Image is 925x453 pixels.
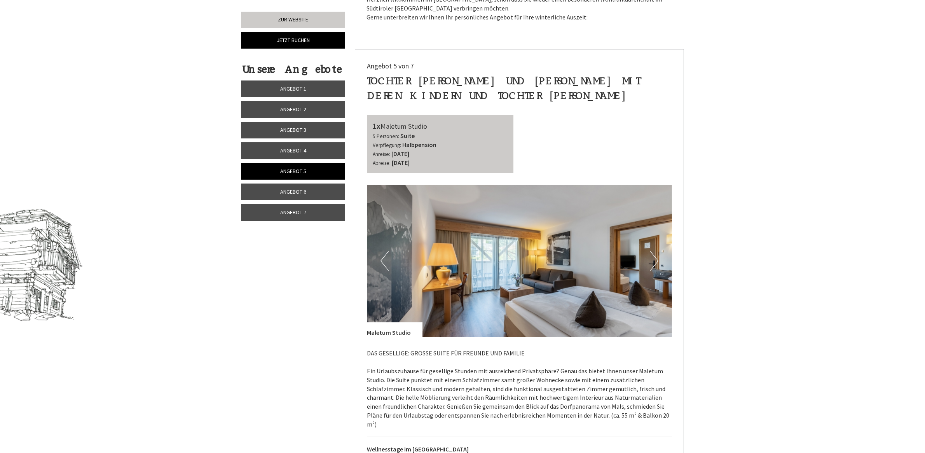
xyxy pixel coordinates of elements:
div: Maletum Studio [373,121,508,132]
small: Abreise: [373,160,391,166]
span: Angebot 5 [280,168,306,175]
span: Angebot 7 [280,209,306,216]
p: DAS GESELLIGE: GROSSE SUITE FÜR FREUNDE UND FAMILIE Ein Urlaubszuhause für gesellige Stunden mit ... [367,349,672,429]
span: Angebot 5 von 7 [367,61,414,70]
div: Maletum Studio [367,322,422,337]
div: Unsere Angebote [241,62,343,77]
small: 5 Personen: [373,133,399,140]
span: Angebot 3 [280,126,306,133]
strong: Wellnesstage im [GEOGRAPHIC_DATA] [367,445,469,453]
span: Angebot 2 [280,106,306,113]
b: 1x [373,121,380,131]
small: Verpflegung: [373,142,401,149]
button: Next [650,251,658,271]
span: Angebot 6 [280,188,306,195]
button: Previous [380,251,389,271]
b: Halbpension [402,141,436,149]
b: [DATE] [391,150,409,157]
a: Jetzt buchen [241,32,345,49]
div: Tochter [PERSON_NAME] und [PERSON_NAME] mit deren Kindern und Tochter [PERSON_NAME] [367,74,672,103]
b: [DATE] [392,159,410,166]
span: Angebot 1 [280,85,306,92]
span: Angebot 4 [280,147,306,154]
small: Anreise: [373,151,390,157]
b: Suite [400,132,415,140]
img: image [367,185,672,338]
a: Zur Website [241,12,345,28]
